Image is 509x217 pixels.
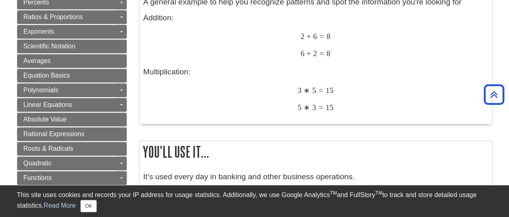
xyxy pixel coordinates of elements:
span: ∗ [303,103,310,112]
sup: TM [375,190,382,196]
span: Quadratic [24,160,52,167]
span: Scientific Notation [24,43,76,50]
span: 3 [312,103,316,112]
span: Ratios & Proportions [24,13,83,20]
span: Averages [24,57,51,64]
a: Scientific Notation [17,39,127,53]
span: = [318,103,323,112]
span: 3 [297,86,301,95]
a: Roots & Radicals [17,142,127,156]
a: Polynomials [17,83,127,97]
span: Equation Basics [24,72,70,79]
span: Functions [24,174,52,181]
span: 2 [301,32,305,41]
span: ∗ [303,86,310,95]
span: Rational Expressions [24,130,84,137]
span: 2 [313,49,317,58]
span: 5 [312,86,316,95]
a: Quadratic [17,156,127,170]
a: Functions [17,171,127,185]
span: + [306,32,311,41]
span: 15 [325,103,333,112]
span: Exponents [24,28,54,35]
span: + [306,49,311,58]
span: = [318,86,323,95]
h2: You'll use it... [139,141,492,163]
a: Ratios & Proportions [17,10,127,24]
span: Absolute Value [24,116,67,123]
a: Equation Basics [17,69,127,82]
a: Rational Expressions [17,127,127,141]
div: This site uses cookies and records your IP address for usage statistics. Additionally, we use Goo... [17,190,492,212]
span: = [319,49,324,58]
span: 5 [297,103,301,112]
span: 6 [313,32,317,41]
button: Close [80,200,96,212]
a: Absolute Value [17,113,127,126]
span: 8 [327,49,331,58]
span: Roots & Radicals [24,145,74,152]
span: 15 [325,86,333,95]
a: Averages [17,54,127,68]
a: Back to Top [481,89,507,100]
p: It’s used every day in banking and other business operations. [143,171,488,183]
span: = [319,32,324,41]
a: Linear Equations [17,98,127,112]
sup: TM [330,190,337,196]
span: 6 [301,49,305,58]
span: Linear Equations [24,101,72,108]
a: Exponents [17,25,127,39]
a: Read More [43,202,76,209]
span: 8 [327,32,331,41]
span: Polynomials [24,87,58,93]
